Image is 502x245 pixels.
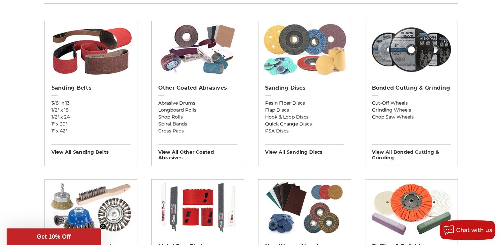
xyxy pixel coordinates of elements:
div: Get 10% OffClose teaser [7,228,101,245]
button: Chat with us [440,220,495,240]
img: Wire Wheels & Brushes [48,180,134,236]
img: Buffing & Polishing [368,180,454,236]
a: Chop Saw Wheels [372,114,451,121]
img: Sanding Discs [261,21,347,78]
a: Grinding Wheels [372,107,451,114]
img: Sanding Belts [48,21,134,78]
a: 1" x 42" [51,127,130,134]
span: Get 10% Off [37,233,71,240]
a: Hook & Loop Discs [265,114,344,121]
img: Other Coated Abrasives [155,21,241,78]
a: PSA Discs [265,127,344,134]
h2: Bonded Cutting & Grinding [372,85,451,91]
a: Longboard Rolls [158,107,237,114]
button: Close teaser [100,223,106,230]
h2: Other Coated Abrasives [158,85,237,91]
a: Shop Rolls [158,114,237,121]
a: 1/2" x 24" [51,114,130,121]
h2: Sanding Discs [265,85,344,91]
a: 1/2" x 18" [51,107,130,114]
h3: View All sanding discs [265,144,344,155]
h3: View All sanding belts [51,144,130,155]
img: Metal Saw Blades [155,180,241,236]
img: Bonded Cutting & Grinding [368,21,454,78]
img: Non-woven Abrasives [261,180,347,236]
a: Resin Fiber Discs [265,100,344,107]
h2: Sanding Belts [51,85,130,91]
a: 3/8" x 13" [51,100,130,107]
h3: View All bonded cutting & grinding [372,144,451,161]
a: Abrasive Drums [158,100,237,107]
a: 1" x 30" [51,121,130,127]
span: Chat with us [456,227,492,233]
a: Flap Discs [265,107,344,114]
a: Quick Change Discs [265,121,344,127]
h3: View All other coated abrasives [158,144,237,161]
a: Cross Pads [158,127,237,134]
a: Cut-Off Wheels [372,100,451,107]
a: Spiral Bands [158,121,237,127]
